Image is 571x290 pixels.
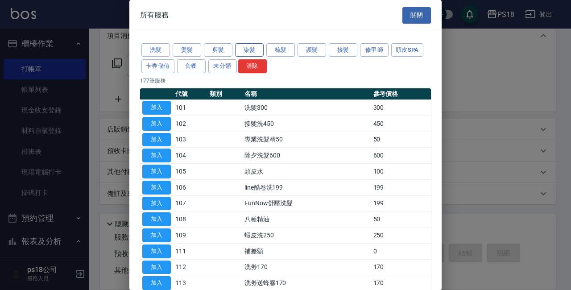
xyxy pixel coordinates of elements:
button: 加入 [142,276,171,290]
td: 107 [173,195,207,211]
td: 108 [173,211,207,228]
td: 蝦皮洗250 [242,228,371,244]
button: 清除 [238,59,267,73]
button: 加入 [142,261,171,274]
td: 250 [371,228,431,244]
td: 104 [173,148,207,164]
td: 50 [371,132,431,148]
td: 專業洗髮精50 [242,132,371,148]
button: 加入 [142,101,171,115]
td: 接髮洗450 [242,116,371,132]
td: 頭皮水 [242,164,371,180]
td: 450 [371,116,431,132]
button: 頭皮SPA [391,43,423,57]
button: 染髮 [235,43,264,57]
td: 112 [173,259,207,275]
button: 修甲師 [360,43,389,57]
button: 加入 [142,133,171,147]
button: 洗髮 [141,43,170,57]
td: 105 [173,164,207,180]
td: 除夕洗髮600 [242,148,371,164]
button: 接髮 [329,43,357,57]
td: 洗劵170 [242,259,371,275]
td: 50 [371,211,431,228]
td: 199 [371,195,431,211]
button: 加入 [142,244,171,258]
button: 加入 [142,228,171,242]
button: 加入 [142,149,171,162]
button: 梳髮 [266,43,295,57]
button: 加入 [142,165,171,178]
td: 103 [173,132,207,148]
button: 加入 [142,181,171,195]
td: 106 [173,179,207,195]
button: 套餐 [177,59,206,73]
button: 關閉 [402,7,431,24]
p: 177 筆服務 [140,77,431,85]
td: line酷卷洗199 [242,179,371,195]
button: 燙髮 [173,43,201,57]
td: FunNow舒壓洗髮 [242,195,371,211]
button: 加入 [142,212,171,226]
td: 0 [371,243,431,259]
button: 剪髮 [204,43,232,57]
th: 參考價格 [371,88,431,100]
td: 111 [173,243,207,259]
th: 類別 [207,88,242,100]
td: 109 [173,228,207,244]
td: 八種精油 [242,211,371,228]
td: 補差額 [242,243,371,259]
button: 卡券儲值 [141,59,174,73]
td: 199 [371,179,431,195]
td: 170 [371,259,431,275]
span: 所有服務 [140,11,169,20]
th: 名稱 [242,88,371,100]
td: 300 [371,100,431,116]
button: 加入 [142,197,171,211]
button: 加入 [142,117,171,131]
td: 600 [371,148,431,164]
td: 洗髮300 [242,100,371,116]
button: 未分類 [208,59,237,73]
button: 護髮 [298,43,326,57]
td: 100 [371,164,431,180]
td: 102 [173,116,207,132]
th: 代號 [173,88,207,100]
td: 101 [173,100,207,116]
